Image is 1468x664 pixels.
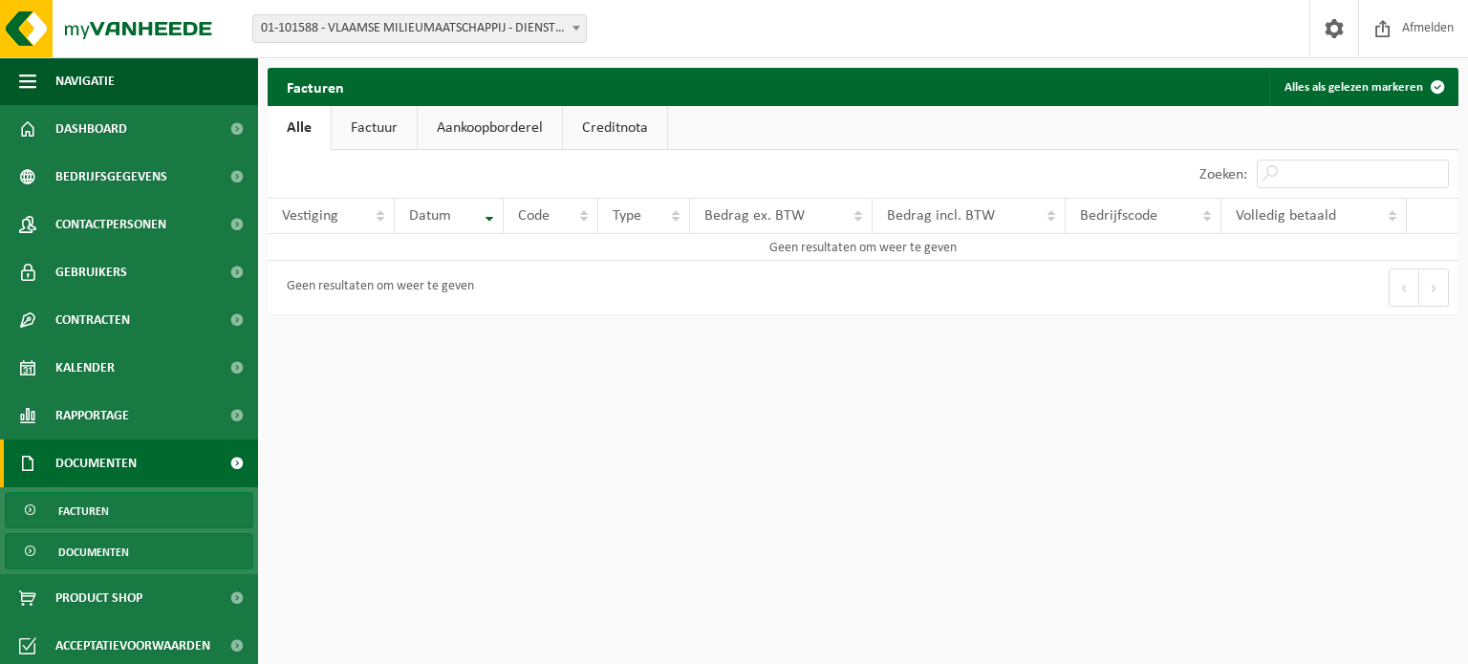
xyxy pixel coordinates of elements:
span: Rapportage [55,392,129,439]
span: Documenten [58,534,129,570]
span: Gebruikers [55,248,127,296]
a: Aankoopborderel [418,106,562,150]
span: Contactpersonen [55,201,166,248]
span: Bedrag incl. BTW [887,208,995,224]
span: Type [613,208,641,224]
span: Vestiging [282,208,338,224]
span: Volledig betaald [1236,208,1336,224]
span: Facturen [58,493,109,529]
span: Navigatie [55,57,115,105]
label: Zoeken: [1199,167,1247,182]
a: Alle [268,106,331,150]
a: Creditnota [563,106,667,150]
span: Bedrag ex. BTW [704,208,805,224]
span: Bedrijfscode [1080,208,1157,224]
span: Kalender [55,344,115,392]
span: Code [518,208,550,224]
h2: Facturen [268,68,363,105]
button: Alles als gelezen markeren [1269,68,1457,106]
span: 01-101588 - VLAAMSE MILIEUMAATSCHAPPIJ - DIENST LABORATORIUM - SINT-DENIJS-WESTREM [252,14,587,43]
span: Product Shop [55,574,142,622]
button: Next [1419,268,1449,307]
a: Factuur [332,106,417,150]
span: Datum [409,208,451,224]
span: Documenten [55,439,137,487]
span: Bedrijfsgegevens [55,153,167,201]
button: Previous [1389,268,1419,307]
div: Geen resultaten om weer te geven [277,270,474,305]
a: Documenten [5,533,253,569]
td: Geen resultaten om weer te geven [268,234,1458,261]
span: 01-101588 - VLAAMSE MILIEUMAATSCHAPPIJ - DIENST LABORATORIUM - SINT-DENIJS-WESTREM [253,15,586,42]
span: Contracten [55,296,130,344]
a: Facturen [5,492,253,528]
span: Dashboard [55,105,127,153]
